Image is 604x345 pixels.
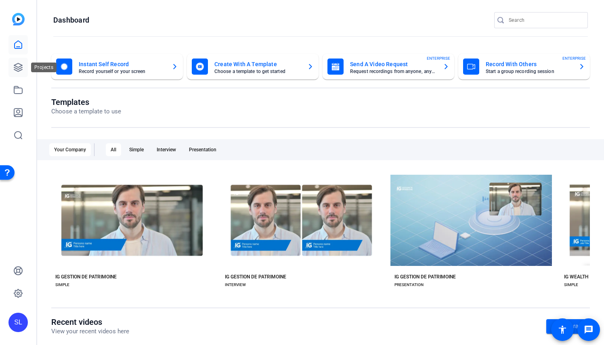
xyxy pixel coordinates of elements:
[51,54,183,79] button: Instant Self RecordRecord yourself or your screen
[49,143,91,156] div: Your Company
[51,327,129,336] p: View your recent videos here
[394,282,424,288] div: PRESENTATION
[584,325,594,335] mat-icon: message
[486,59,572,69] mat-card-title: Record With Others
[124,143,149,156] div: Simple
[350,69,436,74] mat-card-subtitle: Request recordings from anyone, anywhere
[486,69,572,74] mat-card-subtitle: Start a group recording session
[12,13,25,25] img: blue-gradient.svg
[214,69,301,74] mat-card-subtitle: Choose a template to get started
[152,143,181,156] div: Interview
[458,54,590,79] button: Record With OthersStart a group recording sessionENTERPRISE
[55,274,117,280] div: IG GESTION DE PATRIMOINE
[225,282,246,288] div: INTERVIEW
[323,54,454,79] button: Send A Video RequestRequest recordings from anyone, anywhereENTERPRISE
[214,59,301,69] mat-card-title: Create With A Template
[509,15,581,25] input: Search
[546,319,590,334] a: Go to library
[53,15,89,25] h1: Dashboard
[350,59,436,69] mat-card-title: Send A Video Request
[79,69,165,74] mat-card-subtitle: Record yourself or your screen
[225,274,286,280] div: IG GESTION DE PATRIMOINE
[51,317,129,327] h1: Recent videos
[184,143,221,156] div: Presentation
[51,107,121,116] p: Choose a template to use
[79,59,165,69] mat-card-title: Instant Self Record
[562,55,586,61] span: ENTERPRISE
[8,313,28,332] div: SL
[564,282,578,288] div: SIMPLE
[51,97,121,107] h1: Templates
[558,325,567,335] mat-icon: accessibility
[187,54,319,79] button: Create With A TemplateChoose a template to get started
[31,63,57,72] div: Projects
[394,274,456,280] div: IG GESTION DE PATRIMOINE
[55,282,69,288] div: SIMPLE
[427,55,450,61] span: ENTERPRISE
[106,143,121,156] div: All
